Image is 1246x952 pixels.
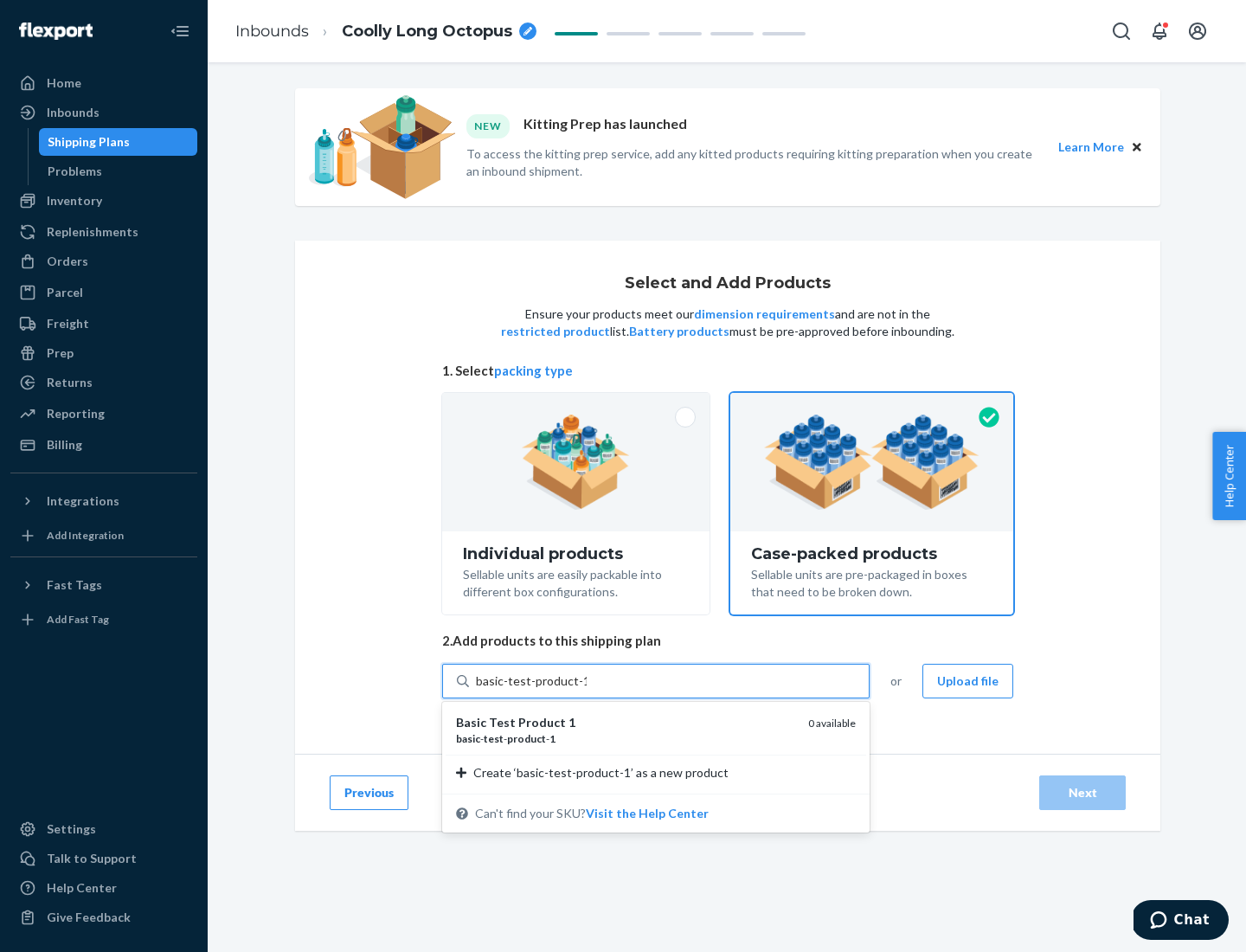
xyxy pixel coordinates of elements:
div: Orders [47,253,88,270]
p: Ensure your products meet our and are not in the list. must be pre-approved before inbounding. [499,306,956,340]
button: Previous [330,775,408,810]
a: Replenishments [10,218,197,246]
a: Reporting [10,400,197,428]
div: Help Center [47,879,117,897]
button: restricted product [501,323,610,340]
a: Inbounds [10,99,197,126]
em: Basic [456,715,486,730]
span: Create ‘basic-test-product-1’ as a new product [473,764,729,782]
div: NEW [466,114,510,138]
a: Orders [10,248,197,275]
a: Freight [10,310,197,338]
p: Kitting Prep has launched [523,114,687,138]
a: Inbounds [235,22,309,41]
a: Prep [10,339,197,367]
img: case-pack.59cecea509d18c883b923b81aeac6d0b.png [764,415,979,510]
em: 1 [568,715,575,730]
h1: Select and Add Products [625,275,831,293]
img: individual-pack.facf35554cb0f1810c75b2bd6df2d64e.png [522,415,630,510]
button: Close Navigation [163,14,197,48]
em: product [507,732,546,745]
a: Help Center [10,874,197,902]
a: Home [10,69,197,97]
div: Fast Tags [47,576,102,594]
div: Returns [47,374,93,391]
div: Add Integration [47,528,124,543]
div: Inventory [47,192,102,209]
em: Test [489,715,516,730]
button: Upload file [922,664,1013,698]
em: basic [456,732,480,745]
button: Basic Test Product 1basic-test-product-10 availableCreate ‘basic-test-product-1’ as a new product... [586,805,709,822]
div: Shipping Plans [48,133,130,151]
ol: breadcrumbs [222,6,550,57]
a: Inventory [10,187,197,215]
div: Replenishments [47,223,138,241]
div: Integrations [47,492,119,510]
a: Settings [10,815,197,843]
button: Talk to Support [10,845,197,872]
div: Individual products [463,545,689,563]
div: Reporting [47,405,105,422]
button: Learn More [1058,138,1124,157]
a: Shipping Plans [39,128,198,156]
div: Inbounds [47,104,100,121]
button: Close [1127,138,1146,157]
p: To access the kitting prep service, add any kitted products requiring kitting preparation when yo... [466,145,1043,180]
div: Home [47,74,81,92]
a: Billing [10,431,197,459]
a: Parcel [10,279,197,306]
div: - - - [456,731,794,746]
span: 1. Select [442,362,1013,380]
div: Settings [47,820,96,838]
span: or [890,672,902,690]
button: Battery products [629,323,729,340]
span: Can't find your SKU? [475,805,709,822]
div: Billing [47,436,82,453]
button: Give Feedback [10,904,197,931]
div: Add Fast Tag [47,612,109,627]
div: Give Feedback [47,909,131,926]
span: 2. Add products to this shipping plan [442,632,1013,650]
iframe: Opens a widget where you can chat to one of our agents [1134,900,1229,943]
div: Parcel [47,284,83,301]
button: packing type [494,362,573,380]
button: Open account menu [1180,14,1215,48]
div: Prep [47,344,74,362]
a: Returns [10,369,197,396]
em: 1 [549,732,556,745]
button: Open Search Box [1104,14,1139,48]
button: Open notifications [1142,14,1177,48]
em: Product [518,715,566,730]
button: Next [1039,775,1126,810]
button: Fast Tags [10,571,197,599]
em: test [484,732,504,745]
div: Case-packed products [751,545,992,563]
button: Integrations [10,487,197,515]
a: Add Integration [10,522,197,550]
div: Problems [48,163,102,180]
span: 0 available [808,717,856,730]
div: Sellable units are pre-packaged in boxes that need to be broken down. [751,563,992,601]
div: Sellable units are easily packable into different box configurations. [463,563,689,601]
input: Basic Test Product 1basic-test-product-10 availableCreate ‘basic-test-product-1’ as a new product... [476,672,587,690]
div: Next [1054,784,1111,801]
button: dimension requirements [694,306,835,323]
span: Coolly Long Octopus [342,21,512,43]
div: Freight [47,315,89,332]
div: Talk to Support [47,850,137,867]
a: Problems [39,158,198,185]
img: Flexport logo [19,23,93,40]
a: Add Fast Tag [10,606,197,634]
button: Help Center [1212,432,1246,520]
